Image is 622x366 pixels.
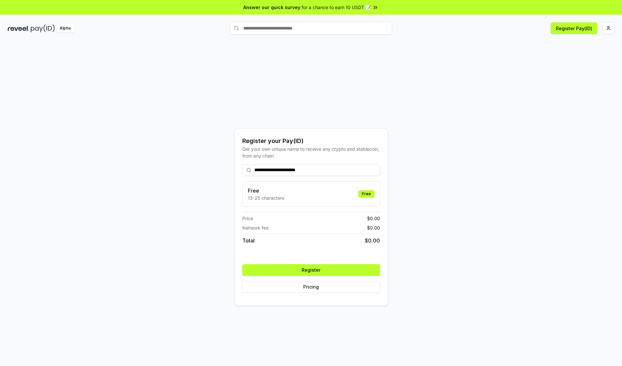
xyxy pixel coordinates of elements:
[242,237,255,244] span: Total
[248,195,284,201] p: 13-25 characters
[248,187,284,195] h3: Free
[242,136,380,146] div: Register your Pay(ID)
[243,4,300,11] span: Answer our quick survey
[242,264,380,276] button: Register
[302,4,371,11] span: for a chance to earn 10 USDT 📝
[242,224,269,231] span: Network fee
[358,190,374,197] div: Free
[365,237,380,244] span: $ 0.00
[551,22,597,34] button: Register Pay(ID)
[242,281,380,293] button: Pricing
[31,24,55,32] img: pay_id
[56,24,74,32] div: Alpha
[367,215,380,222] span: $ 0.00
[367,224,380,231] span: $ 0.00
[242,146,380,159] div: Get your own unique name to receive any crypto and stablecoin, from any chain
[8,24,29,32] img: reveel_dark
[242,215,253,222] span: Price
